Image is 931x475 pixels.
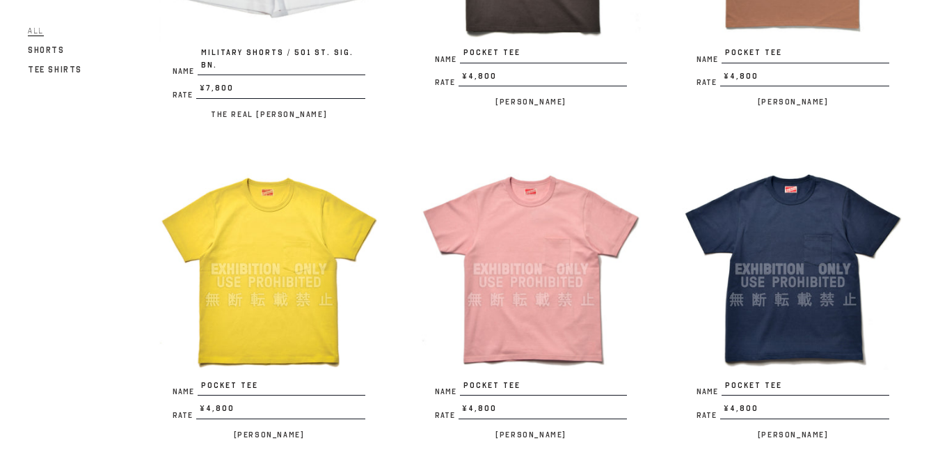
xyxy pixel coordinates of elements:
[683,159,903,443] a: POCKET TEE NamePOCKET TEE Rate¥4,800 [PERSON_NAME]
[697,56,722,63] span: Name
[697,412,720,419] span: Rate
[173,91,196,99] span: Rate
[421,159,642,380] img: POCKET TEE
[28,26,44,36] span: All
[722,47,889,63] span: POCKET TEE
[435,388,460,396] span: Name
[697,79,720,86] span: Rate
[435,56,460,63] span: Name
[435,79,459,86] span: Rate
[173,412,196,419] span: Rate
[459,70,628,87] span: ¥4,800
[173,68,198,75] span: Name
[28,45,65,55] span: Shorts
[173,388,198,396] span: Name
[28,42,65,59] a: Shorts
[720,70,889,87] span: ¥4,800
[720,403,889,419] span: ¥4,800
[196,82,365,99] span: ¥7,800
[159,159,379,443] a: POCKET TEE NamePOCKET TEE Rate¥4,800 [PERSON_NAME]
[421,426,642,443] p: [PERSON_NAME]
[159,159,379,380] img: POCKET TEE
[198,380,365,396] span: POCKET TEE
[683,93,903,110] p: [PERSON_NAME]
[28,61,82,78] a: Tee Shirts
[198,47,365,75] span: MILITARY SHORTS / 501 st. SIG. BN.
[683,426,903,443] p: [PERSON_NAME]
[159,106,379,123] p: The Real [PERSON_NAME]
[459,403,628,419] span: ¥4,800
[196,403,365,419] span: ¥4,800
[722,380,889,396] span: POCKET TEE
[159,426,379,443] p: [PERSON_NAME]
[460,380,628,396] span: POCKET TEE
[697,388,722,396] span: Name
[28,65,82,75] span: Tee Shirts
[683,159,903,380] img: POCKET TEE
[435,412,459,419] span: Rate
[460,47,628,63] span: POCKET TEE
[421,159,642,443] a: POCKET TEE NamePOCKET TEE Rate¥4,800 [PERSON_NAME]
[28,22,44,39] a: All
[421,93,642,110] p: [PERSON_NAME]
